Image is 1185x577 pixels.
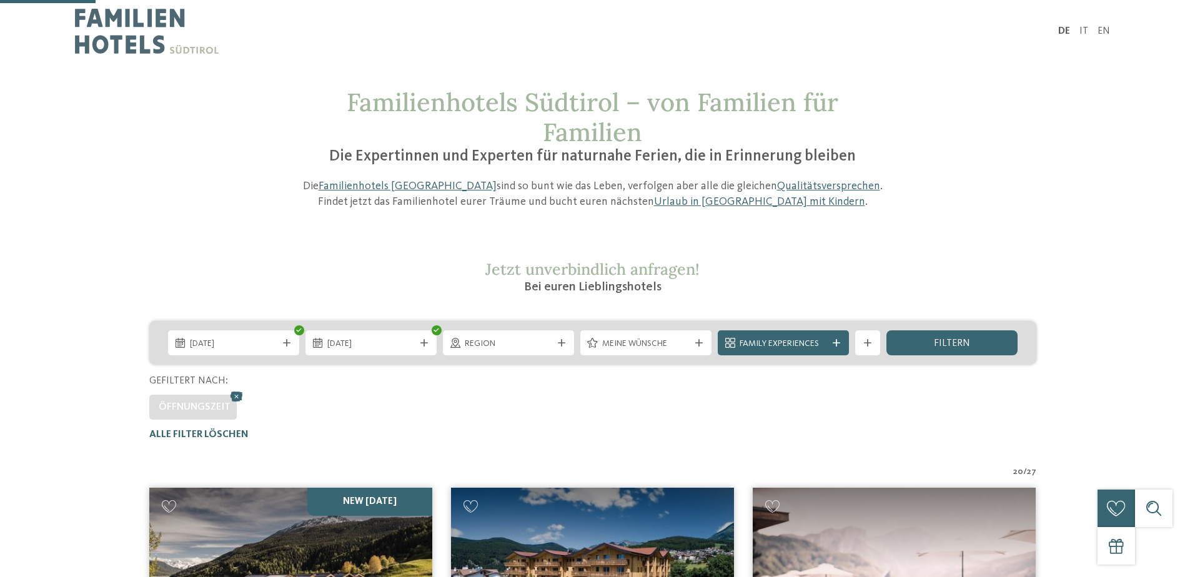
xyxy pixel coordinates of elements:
span: Die Expertinnen und Experten für naturnahe Ferien, die in Erinnerung bleiben [329,149,856,164]
span: Gefiltert nach: [149,376,228,386]
span: Family Experiences [740,338,827,350]
span: Alle Filter löschen [149,430,249,440]
span: Bei euren Lieblingshotels [524,281,662,293]
a: EN [1098,26,1110,36]
span: 20 [1013,466,1023,478]
span: Meine Wünsche [602,338,690,350]
span: 27 [1027,466,1036,478]
span: / [1023,466,1027,478]
span: Region [465,338,552,350]
p: Die sind so bunt wie das Leben, verfolgen aber alle die gleichen . Findet jetzt das Familienhotel... [296,179,890,210]
span: Öffnungszeit [159,402,231,412]
span: filtern [934,338,970,348]
a: DE [1058,26,1070,36]
a: Familienhotels [GEOGRAPHIC_DATA] [319,180,497,192]
a: Urlaub in [GEOGRAPHIC_DATA] mit Kindern [654,196,865,207]
a: IT [1079,26,1088,36]
span: [DATE] [327,338,415,350]
span: Jetzt unverbindlich anfragen! [485,259,700,279]
span: Familienhotels Südtirol – von Familien für Familien [347,86,838,148]
a: Qualitätsversprechen [777,180,880,192]
span: [DATE] [190,338,277,350]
